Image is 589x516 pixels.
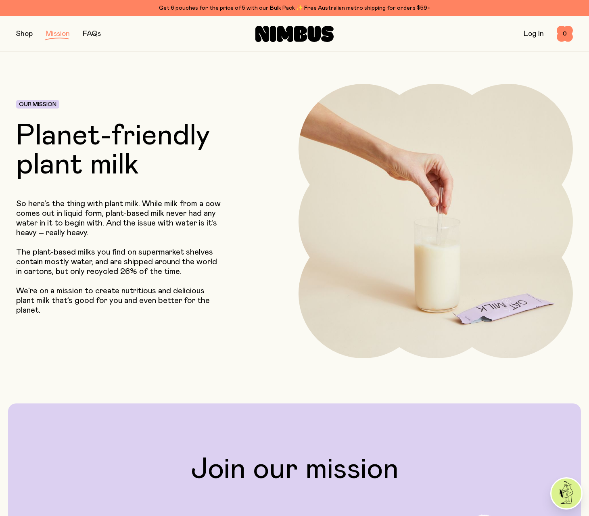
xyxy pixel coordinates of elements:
[551,478,581,508] img: agent
[46,30,70,38] a: Mission
[19,102,56,107] span: Our Mission
[16,3,573,13] div: Get 6 pouches for the price of 5 with our Bulk Pack ✨ Free Australian metro shipping for orders $59+
[16,247,224,276] p: The plant-based milks you find on supermarket shelves contain mostly water, and are shipped aroun...
[83,30,101,38] a: FAQs
[557,26,573,42] button: 0
[16,286,224,315] p: We’re on a mission to create nutritious and delicious plant milk that’s good for you and even bet...
[16,121,243,180] h1: Planet-friendly plant milk
[21,455,568,484] h2: Join our mission
[16,199,224,238] p: So here’s the thing with plant milk. While milk from a cow comes out in liquid form, plant-based ...
[524,30,544,38] a: Log In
